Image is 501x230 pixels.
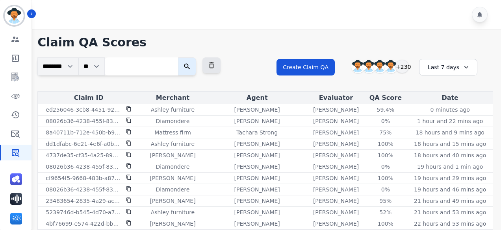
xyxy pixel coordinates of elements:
[39,93,138,103] div: Claim ID
[416,129,484,136] p: 18 hours and 9 mins ago
[313,163,359,171] p: [PERSON_NAME]
[368,220,403,228] div: 100%
[368,140,403,148] div: 100%
[313,208,359,216] p: [PERSON_NAME]
[368,129,403,136] div: 75%
[46,151,121,159] p: 4737de35-cf35-4a25-898c-0d8025ca9174
[417,117,483,125] p: 1 hour and 22 mins ago
[156,117,190,125] p: Diamondere
[150,220,195,228] p: [PERSON_NAME]
[46,197,121,205] p: 23483654-2835-4a29-aca0-4e10f1d63222
[368,197,403,205] div: 95%
[313,197,359,205] p: [PERSON_NAME]
[234,117,280,125] p: [PERSON_NAME]
[417,163,483,171] p: 19 hours and 1 min ago
[234,197,280,205] p: [PERSON_NAME]
[46,163,121,171] p: 08026b36-4238-455f-832e-bcdcc263af9a
[430,106,470,114] p: 0 minutes ago
[368,174,403,182] div: 100%
[414,208,486,216] p: 21 hours and 53 mins ago
[409,93,491,103] div: Date
[151,106,195,114] p: Ashley furniture
[208,93,307,103] div: Agent
[368,186,403,193] div: 0%
[419,59,477,75] div: Last 7 days
[151,208,195,216] p: Ashley furniture
[414,140,486,148] p: 18 hours and 15 mins ago
[141,93,204,103] div: Merchant
[313,186,359,193] p: [PERSON_NAME]
[150,174,195,182] p: [PERSON_NAME]
[414,186,486,193] p: 19 hours and 46 mins ago
[234,174,280,182] p: [PERSON_NAME]
[234,186,280,193] p: [PERSON_NAME]
[46,140,121,148] p: dd1dfabc-6e21-4e6f-a0bd-137011f4ed52
[395,60,409,73] div: +230
[234,140,280,148] p: [PERSON_NAME]
[368,151,403,159] div: 100%
[46,117,121,125] p: 08026b36-4238-455f-832e-bcdcc263af9a
[313,129,359,136] p: [PERSON_NAME]
[37,35,493,50] h1: Claim QA Scores
[46,186,121,193] p: 08026b36-4238-455f-832e-bcdcc263af9a
[276,59,335,75] button: Create Claim QA
[414,151,486,159] p: 18 hours and 40 mins ago
[313,140,359,148] p: [PERSON_NAME]
[234,208,280,216] p: [PERSON_NAME]
[150,197,195,205] p: [PERSON_NAME]
[313,106,359,114] p: [PERSON_NAME]
[236,129,278,136] p: Tachara Strong
[234,163,280,171] p: [PERSON_NAME]
[46,129,121,136] p: 8a40711b-712e-450b-b982-5f8aa72817fc
[234,220,280,228] p: [PERSON_NAME]
[234,151,280,159] p: [PERSON_NAME]
[5,6,24,25] img: Bordered avatar
[310,93,362,103] div: Evaluator
[234,106,280,114] p: [PERSON_NAME]
[313,117,359,125] p: [PERSON_NAME]
[368,106,403,114] div: 59.4%
[156,186,190,193] p: Diamondere
[46,220,121,228] p: 4bf76699-e574-422d-bb23-a9634ba82540
[46,208,121,216] p: 5239746d-b545-4d70-a792-44f3b37551fd
[368,117,403,125] div: 0%
[414,174,486,182] p: 19 hours and 29 mins ago
[151,140,195,148] p: Ashley furniture
[368,163,403,171] div: 0%
[313,174,359,182] p: [PERSON_NAME]
[313,151,359,159] p: [PERSON_NAME]
[414,197,486,205] p: 21 hours and 49 mins ago
[46,106,121,114] p: ed256046-3cb8-4451-9222-f3cb19bcf51e
[365,93,406,103] div: QA Score
[154,129,191,136] p: Mattress firm
[156,163,190,171] p: Diamondere
[368,208,403,216] div: 52%
[313,220,359,228] p: [PERSON_NAME]
[414,220,486,228] p: 22 hours and 53 mins ago
[46,174,121,182] p: cf9654f5-9668-483b-a876-e0006aa8fbce
[150,151,195,159] p: [PERSON_NAME]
